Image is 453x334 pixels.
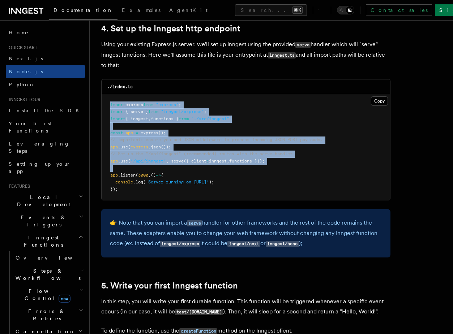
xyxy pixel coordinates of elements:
button: Steps & Workflows [13,264,85,285]
span: // Important: ensure you add JSON middleware to process incoming JSON POST payloads. [110,137,323,142]
span: ; [204,109,206,114]
span: Node.js [9,69,43,74]
span: Inngest tour [6,97,40,103]
span: import [110,109,125,114]
span: AgentKit [169,7,208,13]
span: Setting up your app [9,161,71,174]
span: console [115,179,133,185]
code: inngest/next [227,241,260,247]
span: ( [143,179,146,185]
a: Install the SDK [6,104,85,117]
span: Quick start [6,45,37,51]
span: import [110,116,125,121]
p: In this step, you will write your first durable function. This function will be triggered wheneve... [101,296,390,317]
span: functions } [151,116,179,121]
span: .use [118,159,128,164]
span: ( [128,144,131,149]
span: from [148,109,158,114]
a: Python [6,78,85,91]
button: Events & Triggers [6,211,85,231]
span: 'Server running on [URL]' [146,179,209,185]
span: app [110,173,118,178]
button: Errors & Retries [13,305,85,325]
span: , [166,159,168,164]
span: ); [209,179,214,185]
span: ( [128,159,131,164]
span: .log [133,179,143,185]
button: Flow Controlnew [13,285,85,305]
span: ({ client [184,159,206,164]
code: inngest/hono [266,241,299,247]
code: ./index.ts [107,84,133,89]
span: { serve } [125,109,148,114]
span: ( [136,173,138,178]
span: Events & Triggers [6,214,79,228]
a: Node.js [6,65,85,78]
span: .json [148,144,161,149]
button: Search...⌘K [235,4,307,16]
span: Inngest Functions [6,234,78,248]
a: Contact sales [366,4,432,16]
span: , [148,173,151,178]
span: app [125,130,133,135]
code: test/[DOMAIN_NAME] [175,309,223,315]
span: express [131,144,148,149]
span: new [59,295,70,303]
span: (); [158,130,166,135]
a: AgentKit [165,2,212,19]
span: , [148,116,151,121]
span: : [206,159,209,164]
span: inngest [209,159,227,164]
span: { inngest [125,116,148,121]
span: ()); [161,144,171,149]
span: Overview [16,255,90,261]
span: Errors & Retries [13,308,78,322]
span: const [110,130,123,135]
p: 👉 Note that you can import a handler for other frameworks and the rest of the code remains the sa... [110,218,382,249]
span: functions })); [229,159,265,164]
a: serve [187,219,202,226]
a: Setting up your app [6,157,85,178]
span: { [161,173,163,178]
span: Steps & Workflows [13,267,81,282]
a: Examples [117,2,165,19]
button: Inngest Functions [6,231,85,251]
span: Documentation [54,7,113,13]
span: }); [110,187,118,192]
span: Leveraging Steps [9,141,70,154]
span: from [143,102,153,107]
a: 5. Write your first Inngest function [101,281,238,291]
span: .use [118,144,128,149]
span: express [125,102,143,107]
button: Copy [371,96,388,106]
a: Next.js [6,52,85,65]
a: Home [6,26,85,39]
span: Features [6,183,30,189]
a: createFunction [179,327,217,334]
a: Overview [13,251,85,264]
span: // Set up the "/api/inngest" (recommended) routes with the serve handler [110,151,292,156]
span: 3000 [138,173,148,178]
span: app [110,144,118,149]
span: from [179,116,189,121]
span: app [110,159,118,164]
button: Local Development [6,191,85,211]
span: import [110,102,125,107]
span: Flow Control [13,287,80,302]
span: () [151,173,156,178]
span: "/api/inngest" [131,159,166,164]
span: serve [171,159,184,164]
span: , [227,159,229,164]
span: Home [9,29,29,36]
span: => [156,173,161,178]
span: .listen [118,173,136,178]
span: Next.js [9,56,43,61]
code: inngest/express [160,241,200,247]
span: Python [9,82,35,87]
span: Examples [122,7,161,13]
span: "express" [156,102,179,107]
span: "inngest/express" [161,109,204,114]
a: Documentation [49,2,117,20]
code: serve [187,220,202,226]
span: Your first Functions [9,121,52,134]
